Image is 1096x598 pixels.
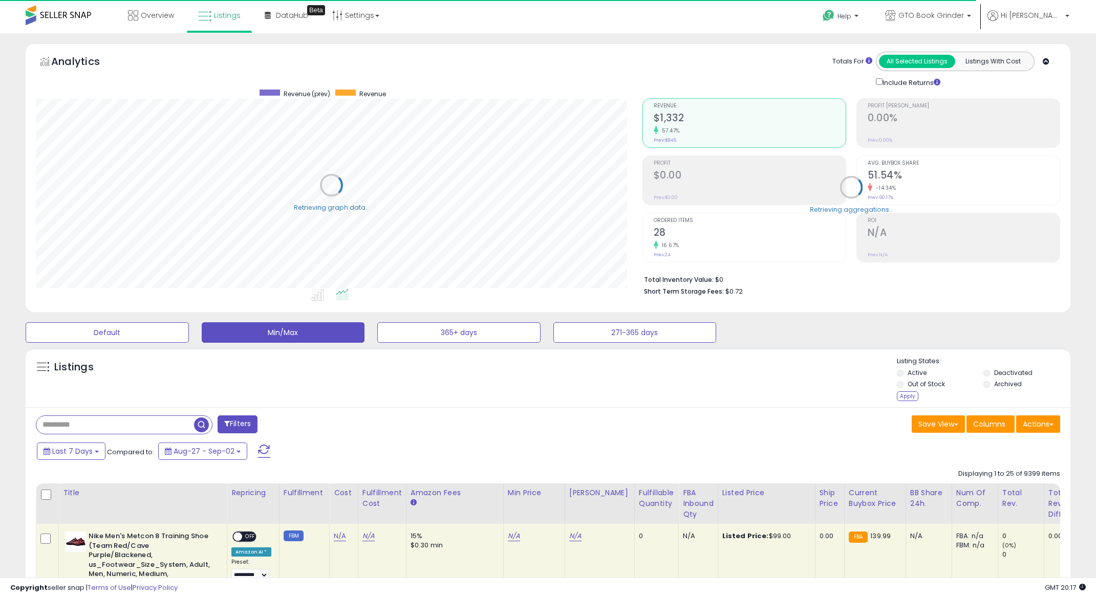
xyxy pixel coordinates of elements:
[362,488,402,509] div: Fulfillment Cost
[639,488,674,509] div: Fulfillable Quantity
[553,322,717,343] button: 271-365 days
[141,10,174,20] span: Overview
[37,442,105,460] button: Last 7 Days
[214,10,241,20] span: Listings
[174,446,234,456] span: Aug-27 - Sep-02
[973,419,1005,429] span: Columns
[956,531,990,541] div: FBA: n/a
[870,531,891,541] span: 139.99
[158,442,247,460] button: Aug-27 - Sep-02
[218,415,257,433] button: Filters
[242,533,259,541] span: OFF
[832,57,872,67] div: Totals For
[52,446,93,456] span: Last 7 Days
[26,322,189,343] button: Default
[411,541,496,550] div: $0.30 min
[1002,531,1044,541] div: 0
[569,488,630,498] div: [PERSON_NAME]
[231,488,275,498] div: Repricing
[683,488,714,520] div: FBA inbound Qty
[810,205,892,214] div: Retrieving aggregations..
[1048,531,1064,541] div: 0.00
[294,203,369,212] div: Retrieving graph data..
[1002,488,1040,509] div: Total Rev.
[994,380,1022,388] label: Archived
[910,488,948,509] div: BB Share 24h.
[956,488,994,509] div: Num of Comp.
[897,391,918,401] div: Apply
[569,531,582,541] a: N/A
[958,469,1060,479] div: Displaying 1 to 25 of 9399 items
[814,2,869,33] a: Help
[722,531,769,541] b: Listed Price:
[912,415,965,433] button: Save View
[868,76,953,88] div: Include Returns
[722,488,811,498] div: Listed Price
[908,380,945,388] label: Out of Stock
[822,9,835,22] i: Get Help
[820,531,836,541] div: 0.00
[411,498,417,507] small: Amazon Fees.
[202,322,365,343] button: Min/Max
[89,531,213,591] b: Nike Men's Metcon 8 Training Shoe (Team Red/Cave Purple/Blackened, us_Footwear_Size_System, Adult...
[334,531,346,541] a: N/A
[107,447,154,457] span: Compared to:
[639,531,671,541] div: 0
[66,531,86,552] img: 41t5TqTR19L._SL40_.jpg
[837,12,851,20] span: Help
[849,531,868,543] small: FBA
[722,531,807,541] div: $99.00
[276,10,308,20] span: DataHub
[231,547,271,557] div: Amazon AI *
[284,488,325,498] div: Fulfillment
[1002,541,1017,549] small: (0%)
[898,10,964,20] span: GTO Book Grinder
[362,531,375,541] a: N/A
[1048,488,1068,520] div: Total Rev. Diff.
[966,415,1015,433] button: Columns
[879,55,955,68] button: All Selected Listings
[133,583,178,592] a: Privacy Policy
[849,488,901,509] div: Current Buybox Price
[411,531,496,541] div: 15%
[231,559,271,582] div: Preset:
[994,368,1033,377] label: Deactivated
[54,360,94,374] h5: Listings
[955,55,1031,68] button: Listings With Cost
[10,583,48,592] strong: Copyright
[10,583,178,593] div: seller snap | |
[683,531,710,541] div: N/A
[820,488,840,509] div: Ship Price
[897,357,1070,366] p: Listing States:
[307,5,325,15] div: Tooltip anchor
[508,488,561,498] div: Min Price
[508,531,520,541] a: N/A
[88,583,131,592] a: Terms of Use
[956,541,990,550] div: FBM: n/a
[908,368,927,377] label: Active
[377,322,541,343] button: 365+ days
[63,488,223,498] div: Title
[1016,415,1060,433] button: Actions
[284,530,304,541] small: FBM
[1001,10,1062,20] span: Hi [PERSON_NAME]
[1002,550,1044,559] div: 0
[411,488,499,498] div: Amazon Fees
[1045,583,1086,592] span: 2025-09-10 20:17 GMT
[51,54,120,71] h5: Analytics
[987,10,1069,33] a: Hi [PERSON_NAME]
[910,531,944,541] div: N/A
[334,488,354,498] div: Cost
